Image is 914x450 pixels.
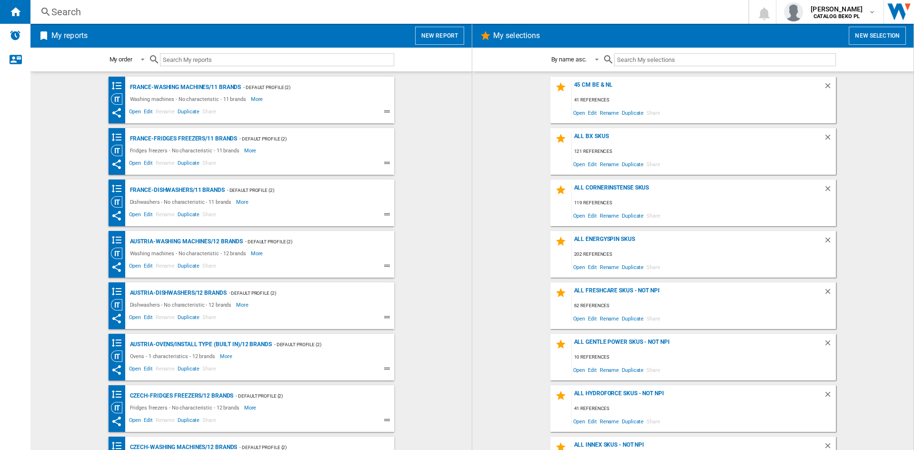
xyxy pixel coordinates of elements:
span: Edit [142,159,154,170]
span: Edit [142,313,154,324]
img: profile.jpg [784,2,803,21]
span: Open [128,159,143,170]
div: Category View [111,299,128,310]
button: New report [415,27,464,45]
div: all gentle power skus - not npi [572,339,824,351]
div: Category View [111,350,128,362]
span: Edit [142,107,154,119]
h2: My reports [50,27,89,45]
div: Brands banding [111,337,128,349]
div: 45 cm be & NL [572,81,824,94]
div: Austria-Washing machines/12 brands [128,236,243,248]
span: Open [128,210,143,221]
div: - Default profile (2) [241,81,375,93]
span: Share [645,363,662,376]
span: Share [201,210,218,221]
ng-md-icon: This report has been shared with you [111,210,122,221]
div: Fridges freezers - No characteristic - 12 brands [128,402,244,413]
span: Duplicate [176,364,201,376]
div: - Default profile (2) [225,184,375,196]
span: Rename [598,415,620,428]
div: My order [109,56,132,63]
input: Search My reports [160,53,394,66]
span: Rename [598,312,620,325]
div: Search [51,5,724,19]
img: alerts-logo.svg [10,30,21,41]
span: Rename [154,313,176,324]
span: Open [572,260,587,273]
span: Rename [598,106,620,119]
div: Delete [824,287,836,300]
ng-md-icon: This report has been shared with you [111,159,122,170]
span: Duplicate [620,209,645,222]
div: Brands banding [111,131,128,143]
span: Edit [142,261,154,273]
div: 62 references [572,300,836,312]
span: Duplicate [176,107,201,119]
div: all bx skus [572,133,824,146]
span: Open [128,416,143,427]
span: Share [645,312,662,325]
span: Edit [586,106,598,119]
div: - Default profile (2) [272,339,375,350]
span: More [244,402,258,413]
span: Edit [586,312,598,325]
div: Brands banding [111,183,128,195]
span: Edit [586,158,598,170]
b: CATALOG BEKO PL [814,13,860,20]
span: Open [128,313,143,324]
div: Dishwashers - No characteristic - 12 brands [128,299,237,310]
div: France-Dishwashers/11 brands [128,184,225,196]
span: Duplicate [620,415,645,428]
span: Open [572,106,587,119]
span: Duplicate [176,210,201,221]
div: Austria-Dishwashers/12 brands [128,287,227,299]
span: Share [645,209,662,222]
span: Share [645,158,662,170]
span: More [236,196,250,208]
span: Rename [154,107,176,119]
div: Delete [824,81,836,94]
span: Rename [154,261,176,273]
div: - Default profile (2) [243,236,375,248]
h2: My selections [491,27,542,45]
span: Share [201,159,218,170]
span: More [220,350,234,362]
span: Duplicate [620,312,645,325]
span: [PERSON_NAME] [811,4,863,14]
div: Ovens - 1 characteristics - 12 brands [128,350,220,362]
span: Edit [142,416,154,427]
span: Edit [586,260,598,273]
span: Rename [598,260,620,273]
span: More [251,248,265,259]
span: Share [201,313,218,324]
ng-md-icon: This report has been shared with you [111,261,122,273]
span: Share [201,107,218,119]
span: Share [201,364,218,376]
span: Share [645,415,662,428]
div: 202 references [572,249,836,260]
span: Open [572,209,587,222]
div: Washing machines - No characteristic - 11 brands [128,93,251,105]
span: Duplicate [620,106,645,119]
div: Dishwashers - No characteristic - 11 brands [128,196,237,208]
span: Open [128,107,143,119]
div: Brands banding [111,389,128,400]
div: Brands banding [111,80,128,92]
ng-md-icon: This report has been shared with you [111,364,122,376]
ng-md-icon: This report has been shared with you [111,313,122,324]
div: Category View [111,145,128,156]
div: Delete [824,133,836,146]
div: Delete [824,339,836,351]
span: Edit [142,364,154,376]
div: Category View [111,196,128,208]
span: Edit [142,210,154,221]
span: Edit [586,209,598,222]
span: Rename [598,209,620,222]
span: Duplicate [620,363,645,376]
div: Delete [824,236,836,249]
ng-md-icon: This report has been shared with you [111,107,122,119]
span: Rename [598,158,620,170]
span: Duplicate [176,159,201,170]
div: France-Washing machines/11 brands [128,81,241,93]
